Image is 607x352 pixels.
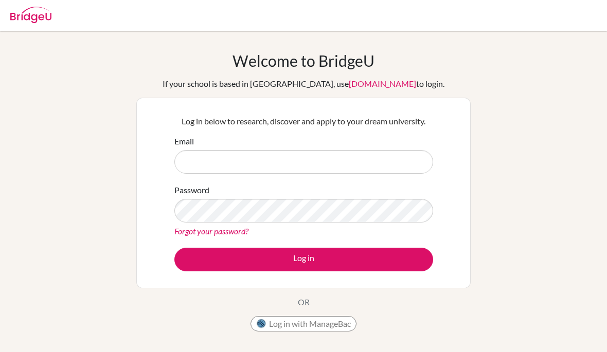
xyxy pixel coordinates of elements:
label: Email [174,135,194,147]
label: Password [174,184,209,196]
div: If your school is based in [GEOGRAPHIC_DATA], use to login. [163,78,444,90]
button: Log in [174,248,433,271]
h1: Welcome to BridgeU [233,51,374,70]
a: [DOMAIN_NAME] [349,79,416,88]
button: Log in with ManageBac [251,316,356,331]
a: Forgot your password? [174,226,248,236]
p: Log in below to research, discover and apply to your dream university. [174,115,433,127]
p: OR [298,296,310,308]
img: Bridge-U [10,7,51,23]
